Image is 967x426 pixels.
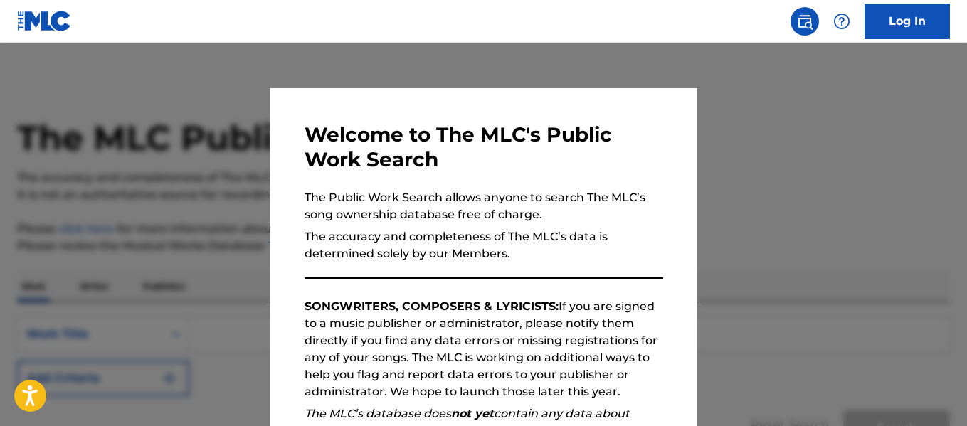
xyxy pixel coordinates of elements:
img: search [796,13,813,30]
p: If you are signed to a music publisher or administrator, please notify them directly if you find ... [305,298,663,400]
strong: SONGWRITERS, COMPOSERS & LYRICISTS: [305,299,559,313]
h3: Welcome to The MLC's Public Work Search [305,122,663,172]
strong: not yet [451,407,494,420]
p: The accuracy and completeness of The MLC’s data is determined solely by our Members. [305,228,663,262]
div: Help [828,7,856,36]
a: Log In [865,4,950,39]
img: help [833,13,850,30]
a: Public Search [791,7,819,36]
p: The Public Work Search allows anyone to search The MLC’s song ownership database free of charge. [305,189,663,223]
img: MLC Logo [17,11,72,31]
